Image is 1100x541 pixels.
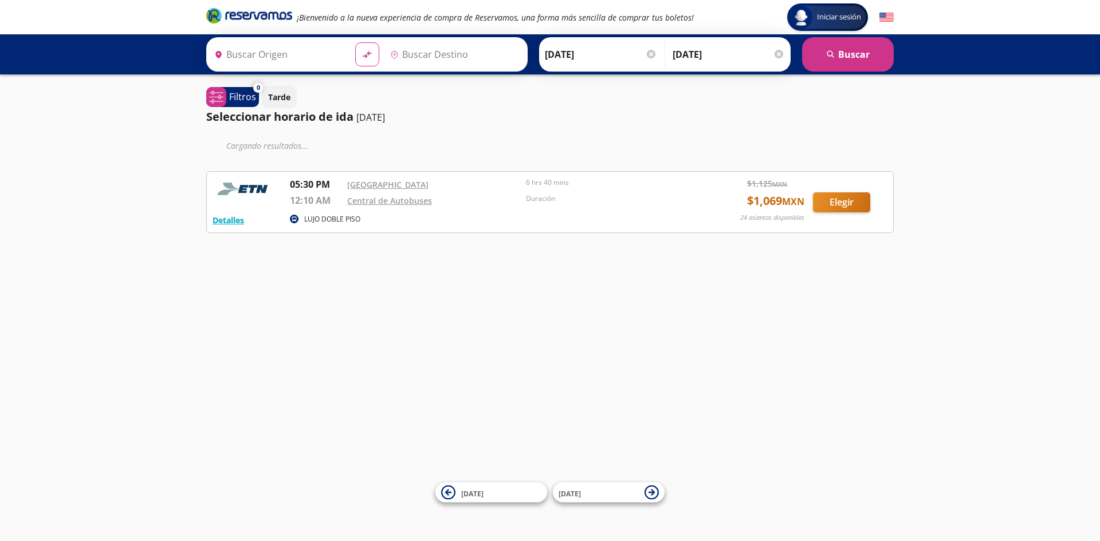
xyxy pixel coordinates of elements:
[268,91,290,103] p: Tarde
[461,488,484,498] span: [DATE]
[802,37,894,72] button: Buscar
[813,192,870,212] button: Elegir
[740,213,804,223] p: 24 asientos disponibles
[290,177,341,191] p: 05:30 PM
[545,40,657,69] input: Elegir Fecha
[210,40,346,69] input: Buscar Origen
[747,192,804,210] span: $ 1,069
[226,140,308,151] em: Cargando resultados ...
[812,11,866,23] span: Iniciar sesión
[386,40,522,69] input: Buscar Destino
[782,195,804,208] small: MXN
[347,179,429,190] a: [GEOGRAPHIC_DATA]
[304,214,360,224] p: LUJO DOBLE PISO
[297,12,694,23] em: ¡Bienvenido a la nueva experiencia de compra de Reservamos, una forma más sencilla de comprar tus...
[879,10,894,25] button: English
[213,177,276,200] img: RESERVAMOS
[262,86,297,108] button: Tarde
[673,40,785,69] input: Opcional
[213,214,244,226] button: Detalles
[206,108,353,125] p: Seleccionar horario de ida
[347,195,432,206] a: Central de Autobuses
[772,180,787,188] small: MXN
[747,177,787,189] span: $ 1,125
[559,488,581,498] span: [DATE]
[553,483,665,503] button: [DATE]
[526,177,699,188] p: 6 hrs 40 mins
[526,194,699,204] p: Duración
[435,483,547,503] button: [DATE]
[356,110,385,124] p: [DATE]
[290,194,341,207] p: 12:10 AM
[206,7,292,27] a: Brand Logo
[257,83,260,93] span: 0
[206,7,292,24] i: Brand Logo
[206,87,259,107] button: 0Filtros
[229,90,256,104] p: Filtros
